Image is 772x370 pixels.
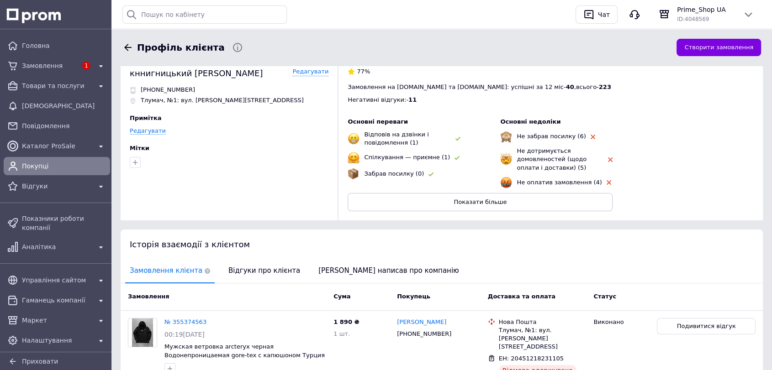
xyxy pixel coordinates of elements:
[22,296,92,305] span: Гаманець компанії
[22,162,106,171] span: Покупці
[22,276,92,285] span: Управління сайтом
[488,293,555,300] span: Доставка та оплата
[22,242,92,251] span: Аналітика
[677,322,736,331] span: Подивитися відгук
[677,16,709,22] span: ID: 4048569
[22,101,106,110] span: [DEMOGRAPHIC_DATA]
[348,193,613,211] button: Показати більше
[137,41,225,54] span: Профіль клієнта
[22,214,106,232] span: Показники роботи компанії
[608,157,613,162] img: rating-tag-type
[364,154,450,161] span: Спілкування — приємне (1)
[130,115,162,121] span: Примітка
[141,96,304,104] p: Тлумач, №1: вул. [PERSON_NAME][STREET_ADDRESS]
[122,5,287,24] input: Пошук по кабінету
[517,147,587,171] span: Не дотримується домовленостей (щодо оплати і доставки) (5)
[357,68,370,75] span: 77%
[499,326,587,351] div: Тлумач, №1: вул. [PERSON_NAME][STREET_ADDRESS]
[364,170,424,177] span: Забрав посилку (0)
[333,293,350,300] span: Cума
[132,318,153,347] img: Фото товару
[130,68,263,79] div: кннигницький [PERSON_NAME]
[22,81,92,90] span: Товари та послуги
[517,133,586,140] span: Не забрав посилку (6)
[677,39,761,57] button: Створити замовлення
[364,131,428,146] span: Відповів на дзвінки і повідомлення (1)
[593,293,616,300] span: Статус
[164,318,206,325] a: № 355374563
[500,130,512,142] img: emoji
[224,259,305,282] span: Відгуки про клієнта
[333,330,350,337] span: 1 шт.
[395,328,453,340] div: [PHONE_NUMBER]
[599,83,611,90] span: 223
[82,62,90,70] span: 1
[22,141,92,151] span: Каталог ProSale
[397,318,446,327] a: [PERSON_NAME]
[348,152,360,164] img: emoji
[657,318,756,335] button: Подивитися відгук
[596,8,612,21] div: Чат
[141,86,195,94] p: [PHONE_NUMBER]
[22,61,77,70] span: Замовлення
[314,259,463,282] span: [PERSON_NAME] написав про компанію
[130,145,149,151] span: Мітки
[428,172,434,177] img: rating-tag-type
[130,127,166,135] a: Редагувати
[22,358,58,365] span: Приховати
[348,83,611,90] span: Замовлення на [DOMAIN_NAME] та [DOMAIN_NAME]: успішні за 12 міс - , всього -
[22,316,92,325] span: Маркет
[164,331,205,338] span: 00:19[DATE]
[130,240,250,249] span: Історія взаємодії з клієнтом
[348,96,408,103] span: Негативні відгуки: -
[455,137,460,141] img: rating-tag-type
[22,41,106,50] span: Головна
[576,5,618,24] button: Чат
[499,318,587,326] div: Нова Пошта
[348,118,408,125] span: Основні переваги
[499,355,564,362] span: ЕН: 20451218231105
[566,83,574,90] span: 40
[591,135,595,139] img: rating-tag-type
[517,179,602,186] span: Не оплатив замовлення (4)
[292,68,328,76] a: Редагувати
[348,168,359,179] img: emoji
[125,259,215,282] span: Замовлення клієнта
[348,133,360,145] img: emoji
[455,156,460,160] img: rating-tag-type
[22,182,92,191] span: Відгуки
[22,121,106,130] span: Повідомлення
[500,153,512,165] img: emoji
[500,118,560,125] span: Основні недоліки
[128,293,169,300] span: Замовлення
[408,96,417,103] span: 11
[333,318,359,325] span: 1 890 ₴
[677,5,735,14] span: Prime_Shop UA
[397,293,430,300] span: Покупець
[607,180,611,185] img: rating-tag-type
[500,177,512,188] img: emoji
[22,336,92,345] span: Налаштування
[128,318,157,347] a: Фото товару
[454,198,507,205] span: Показати більше
[593,318,650,326] div: Виконано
